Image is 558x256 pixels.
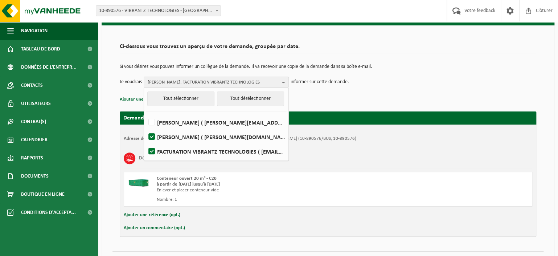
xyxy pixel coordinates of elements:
span: Navigation [21,22,48,40]
span: Documents [21,167,49,185]
span: Conditions d'accepta... [21,203,76,222]
div: Nombre: 1 [157,197,357,203]
span: [PERSON_NAME], FACTURATION VIBRANTZ TECHNOLOGIES [148,77,279,88]
strong: à partir de [DATE] jusqu'à [DATE] [157,182,220,187]
span: Contacts [21,76,43,94]
p: Je voudrais [120,77,142,88]
button: [PERSON_NAME], FACTURATION VIBRANTZ TECHNOLOGIES [144,77,289,88]
button: Ajouter une référence (opt.) [120,95,176,104]
h2: Ci-dessous vous trouvez un aperçu de votre demande, groupée par date. [120,44,536,53]
strong: Demande pour [DATE] [123,115,178,121]
span: Données de l'entrepr... [21,58,77,76]
span: Contrat(s) [21,113,46,131]
span: 10-890576 - VIBRANTZ TECHNOLOGIES - SAINT-GHISLAIN [96,5,221,16]
span: Rapports [21,149,43,167]
span: 10-890576 - VIBRANTZ TECHNOLOGIES - SAINT-GHISLAIN [96,6,221,16]
p: Si vous désirez vous pouvez informer un collègue de la demande. Il va recevoir une copie de la de... [120,64,536,69]
span: Tableau de bord [21,40,60,58]
div: Enlever et placer conteneur vide [157,187,357,193]
button: Ajouter un commentaire (opt.) [124,223,185,233]
p: informer sur cette demande. [291,77,349,88]
span: Calendrier [21,131,48,149]
span: Boutique en ligne [21,185,65,203]
h3: Déchet à haut pouvoir calorifique [139,153,207,164]
span: Utilisateurs [21,94,51,113]
button: Tout désélectionner [217,92,284,106]
button: Tout sélectionner [147,92,214,106]
strong: Adresse de placement: [124,136,169,141]
label: [PERSON_NAME] ( [PERSON_NAME][DOMAIN_NAME][EMAIL_ADDRESS][DOMAIN_NAME] ) [147,131,285,142]
label: [PERSON_NAME] ( [PERSON_NAME][EMAIL_ADDRESS][DOMAIN_NAME] ) [147,117,285,128]
button: Ajouter une référence (opt.) [124,210,180,220]
label: FACTURATION VIBRANTZ TECHNOLOGIES ( [EMAIL_ADDRESS][DOMAIN_NAME] ) [147,146,285,157]
span: Conteneur ouvert 20 m³ - C20 [157,176,217,181]
img: HK-XC-20-GN-00.png [128,176,149,187]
